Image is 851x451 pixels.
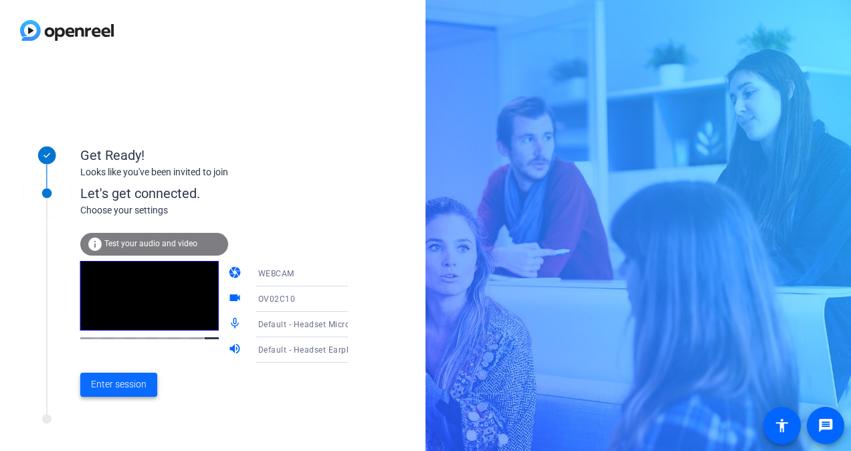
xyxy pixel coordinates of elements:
div: Get Ready! [80,145,348,165]
span: Test your audio and video [104,239,197,248]
div: Let's get connected. [80,183,375,203]
span: Default - Headset Microphone (Jabra EVOLVE 20 MS) [258,319,466,329]
div: Choose your settings [80,203,375,217]
span: OV02C10 [258,294,296,304]
mat-icon: message [818,418,834,434]
span: Enter session [91,377,147,391]
mat-icon: info [87,236,103,252]
mat-icon: camera [228,266,244,282]
mat-icon: videocam [228,291,244,307]
div: Looks like you've been invited to join [80,165,348,179]
button: Enter session [80,373,157,397]
span: Default - Headset Earphone (Jabra EVOLVE 20 MS) [258,344,458,355]
mat-icon: mic_none [228,317,244,333]
mat-icon: accessibility [774,418,790,434]
span: WEBCAM [258,269,294,278]
mat-icon: volume_up [228,342,244,358]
